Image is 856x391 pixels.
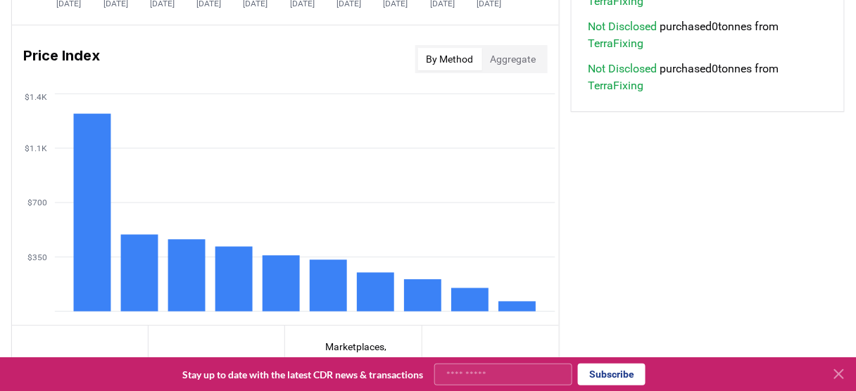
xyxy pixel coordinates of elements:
a: Not Disclosed [588,60,657,77]
tspan: $350 [27,252,47,262]
tspan: $700 [27,198,47,207]
a: Not Disclosed [588,18,657,35]
a: TerraFixing [588,35,644,52]
tspan: $1.4K [25,92,47,102]
p: Suppliers [199,354,239,368]
span: purchased 0 tonnes from [588,18,827,52]
h3: Price Index [23,45,100,73]
p: Marketplaces, Registries, & Services [325,340,407,382]
button: By Method [418,48,482,70]
tspan: $1.1K [25,143,47,153]
p: Purchasers [63,354,113,368]
a: TerraFixing [588,77,644,94]
button: Aggregate [482,48,545,70]
p: Orders [473,354,503,368]
span: purchased 0 tonnes from [588,60,827,94]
